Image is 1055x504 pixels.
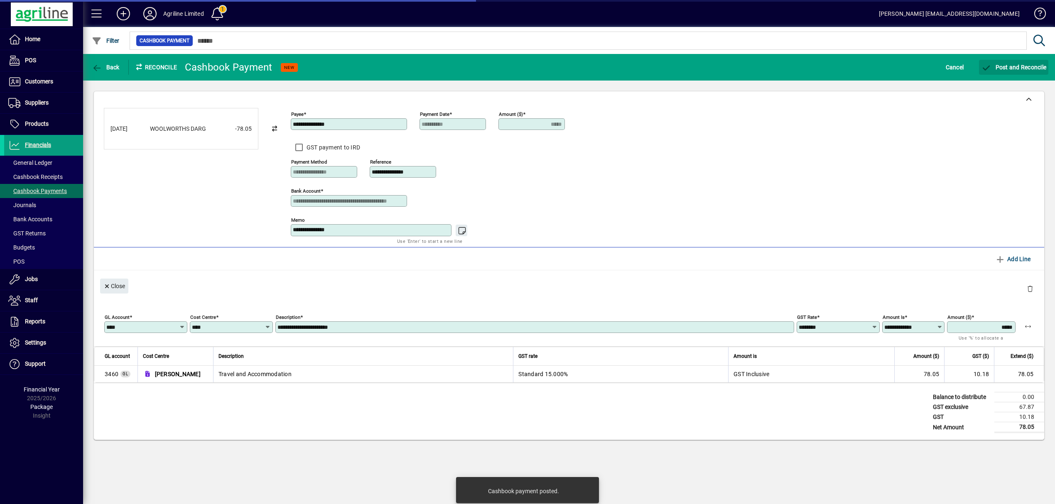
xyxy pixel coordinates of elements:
[4,311,83,332] a: Reports
[4,269,83,290] a: Jobs
[994,366,1044,382] td: 78.05
[90,33,122,48] button: Filter
[284,65,294,70] span: NEW
[4,290,83,311] a: Staff
[4,156,83,170] a: General Ledger
[25,142,51,148] span: Financials
[305,143,361,152] label: GST payment to IRD
[1011,352,1033,361] span: Extend ($)
[972,352,989,361] span: GST ($)
[25,318,45,325] span: Reports
[4,212,83,226] a: Bank Accounts
[8,230,46,237] span: GST Returns
[797,314,817,320] mat-label: GST rate
[4,93,83,113] a: Suppliers
[8,202,36,208] span: Journals
[992,252,1034,267] button: Add Line
[83,60,129,75] app-page-header-button: Back
[981,64,1046,71] span: Post and Reconcile
[4,354,83,374] a: Support
[4,333,83,353] a: Settings
[25,120,49,127] span: Products
[8,216,52,223] span: Bank Accounts
[728,366,894,382] td: GST Inclusive
[397,236,462,246] mat-hint: Use 'Enter' to start a new line
[947,314,972,320] mat-label: Amount ($)
[4,114,83,135] a: Products
[92,37,120,44] span: Filter
[995,252,1031,266] span: Add Line
[210,125,252,133] div: -78.05
[98,282,130,289] app-page-header-button: Close
[929,402,994,412] td: GST exclusive
[291,217,305,223] mat-label: Memo
[513,366,728,382] td: Standard 15.000%
[100,279,128,294] button: Close
[105,370,118,378] span: Travel and Accommodation
[291,159,327,165] mat-label: Payment method
[518,352,537,361] span: GST rate
[25,276,38,282] span: Jobs
[25,36,40,42] span: Home
[8,244,35,251] span: Budgets
[4,240,83,254] a: Budgets
[105,314,130,320] mat-label: GL Account
[959,333,1009,351] mat-hint: Use '%' to allocate a percentage
[879,7,1020,20] div: [PERSON_NAME] [EMAIL_ADDRESS][DOMAIN_NAME]
[4,254,83,269] a: POS
[946,61,964,74] span: Cancel
[25,297,38,303] span: Staff
[276,314,300,320] mat-label: Description
[30,404,53,410] span: Package
[8,188,67,194] span: Cashbook Payments
[8,258,25,265] span: POS
[4,184,83,198] a: Cashbook Payments
[163,7,204,20] div: Agriline Limited
[994,402,1044,412] td: 67.87
[190,314,216,320] mat-label: Cost Centre
[24,386,60,393] span: Financial Year
[150,125,206,132] span: WOOLWORTHS DARG
[8,159,52,166] span: General Ledger
[894,366,944,382] td: 78.05
[25,99,49,106] span: Suppliers
[92,64,120,71] span: Back
[1028,2,1045,29] a: Knowledge Base
[123,372,128,376] span: GL
[929,412,994,422] td: GST
[129,61,179,74] div: Reconcile
[25,360,46,367] span: Support
[4,50,83,71] a: POS
[913,352,939,361] span: Amount ($)
[140,37,189,45] span: Cashbook Payment
[1020,285,1040,292] app-page-header-button: Delete
[370,159,391,165] mat-label: Reference
[979,60,1048,75] button: Post and Reconcile
[944,60,966,75] button: Cancel
[994,412,1044,422] td: 10.18
[137,6,163,21] button: Profile
[110,125,144,133] div: [DATE]
[90,60,122,75] button: Back
[994,392,1044,402] td: 0.00
[105,352,130,361] span: GL account
[1018,316,1038,336] button: Apply remaining balance
[4,170,83,184] a: Cashbook Receipts
[218,352,244,361] span: Description
[110,6,137,21] button: Add
[499,111,523,117] mat-label: Amount ($)
[213,366,513,382] td: Travel and Accommodation
[185,61,272,74] div: Cashbook Payment
[488,487,559,495] div: Cashbook payment posted.
[4,71,83,92] a: Customers
[143,352,169,361] span: Cost Centre
[8,174,63,180] span: Cashbook Receipts
[929,392,994,402] td: Balance to distribute
[883,314,905,320] mat-label: Amount is
[4,226,83,240] a: GST Returns
[4,29,83,50] a: Home
[291,188,321,194] mat-label: Bank Account
[734,352,757,361] span: Amount is
[25,57,36,64] span: POS
[25,78,53,85] span: Customers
